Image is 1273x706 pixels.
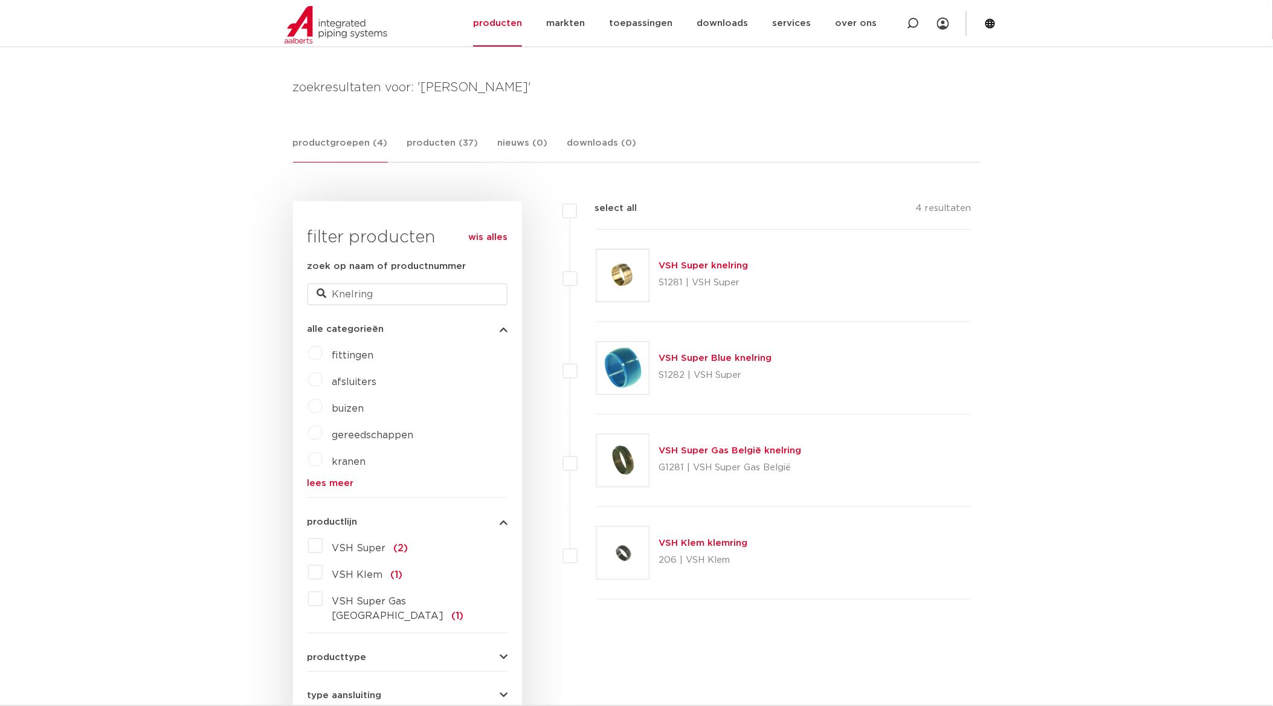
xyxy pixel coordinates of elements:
[659,366,772,385] p: S1282 | VSH Super
[308,259,466,274] label: zoek op naam of productnummer
[332,430,414,440] a: gereedschappen
[659,539,748,548] a: VSH Klem klemring
[308,517,358,526] span: productlijn
[308,691,508,701] button: type aansluiting
[597,250,649,302] img: Thumbnail for VSH Super knelring
[332,457,366,467] a: kranen
[394,543,408,553] span: (2)
[332,543,386,553] span: VSH Super
[332,404,364,413] a: buizen
[659,458,802,478] p: G1281 | VSH Super Gas België
[468,230,508,245] a: wis alles
[659,354,772,363] a: VSH Super Blue knelring
[308,479,508,488] a: lees meer
[332,377,377,387] a: afsluiters
[332,570,383,580] span: VSH Klem
[308,325,384,334] span: alle categorieën
[332,597,444,621] span: VSH Super Gas [GEOGRAPHIC_DATA]
[452,611,464,621] span: (1)
[915,201,971,220] p: 4 resultaten
[597,435,649,487] img: Thumbnail for VSH Super Gas België knelring
[308,691,382,701] span: type aansluiting
[308,225,508,250] h3: filter producten
[577,201,637,216] label: select all
[659,261,749,270] a: VSH Super knelring
[659,446,802,455] a: VSH Super Gas België knelring
[407,136,479,162] a: producten (37)
[308,283,508,305] input: zoeken
[597,527,649,579] img: Thumbnail for VSH Klem klemring
[659,273,749,293] p: S1281 | VSH Super
[308,653,367,662] span: producttype
[308,517,508,526] button: productlijn
[332,351,374,360] a: fittingen
[567,136,637,162] a: downloads (0)
[308,325,508,334] button: alle categorieën
[391,570,403,580] span: (1)
[293,136,388,163] a: productgroepen (4)
[659,551,748,570] p: 206 | VSH Klem
[308,653,508,662] button: producttype
[597,342,649,394] img: Thumbnail for VSH Super Blue knelring
[293,78,981,97] h4: zoekresultaten voor: '[PERSON_NAME]'
[498,136,548,162] a: nieuws (0)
